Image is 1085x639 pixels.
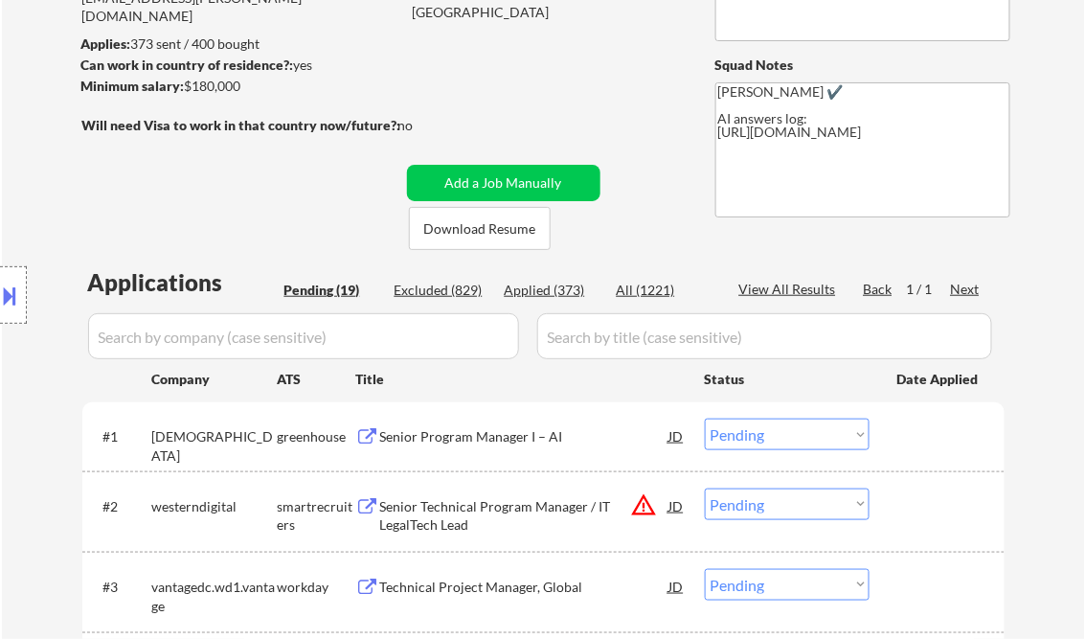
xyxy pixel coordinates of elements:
[356,370,687,389] div: Title
[667,489,687,523] div: JD
[81,34,400,54] div: 373 sent / 400 bought
[380,497,669,535] div: Senior Technical Program Manager / IT LegalTech Lead
[951,280,982,299] div: Next
[81,78,185,94] strong: Minimum salary:
[631,491,658,518] button: warning_amber
[667,569,687,604] div: JD
[705,361,870,396] div: Status
[278,497,356,535] div: smartrecruiters
[81,77,400,96] div: $180,000
[81,57,294,73] strong: Can work in country of residence?:
[152,497,278,516] div: westerndigital
[739,280,842,299] div: View All Results
[380,578,669,597] div: Technical Project Manager, Global
[409,207,551,250] button: Download Resume
[537,313,992,359] input: Search by title (case sensitive)
[897,370,982,389] div: Date Applied
[407,165,600,201] button: Add a Job Manually
[103,497,137,516] div: #2
[907,280,951,299] div: 1 / 1
[715,56,1010,75] div: Squad Notes
[103,578,137,597] div: #3
[864,280,894,299] div: Back
[152,578,278,615] div: vantagedc.wd1.vantage
[81,35,131,52] strong: Applies:
[380,427,669,446] div: Senior Program Manager I – AI
[278,578,356,597] div: workday
[617,281,712,300] div: All (1221)
[81,56,395,75] div: yes
[667,419,687,453] div: JD
[398,116,453,135] div: no
[395,281,490,300] div: Excluded (829)
[505,281,600,300] div: Applied (373)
